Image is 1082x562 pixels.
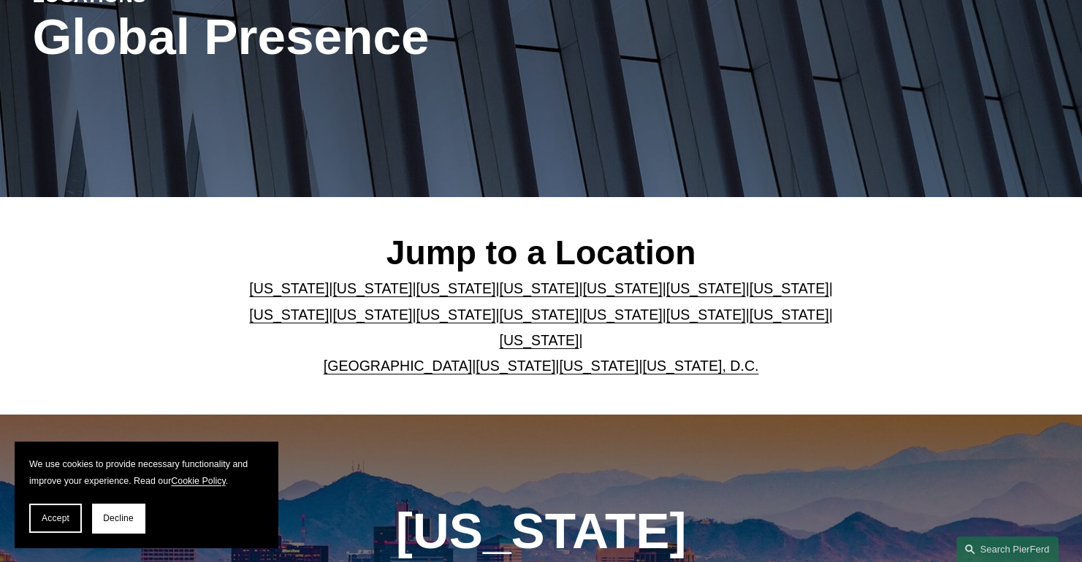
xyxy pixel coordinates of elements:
a: [US_STATE] [666,307,746,323]
p: | | | | | | | | | | | | | | | | | | [244,276,837,379]
a: [US_STATE] [499,280,579,296]
a: Cookie Policy [171,476,225,486]
a: [US_STATE] [332,280,412,296]
a: [US_STATE] [416,307,495,323]
h1: [US_STATE] [329,502,753,560]
a: [US_STATE] [249,307,329,323]
a: [US_STATE] [583,280,663,296]
button: Accept [29,504,82,533]
a: [US_STATE] [750,307,829,323]
a: [US_STATE] [249,280,329,296]
a: [US_STATE] [416,280,495,296]
button: Decline [92,504,145,533]
a: [US_STATE], D.C. [642,358,758,374]
a: [US_STATE] [666,280,746,296]
span: Decline [103,513,134,523]
a: [US_STATE] [476,358,555,374]
a: [US_STATE] [559,358,639,374]
a: [US_STATE] [750,280,829,296]
a: [US_STATE] [583,307,663,323]
span: Accept [42,513,69,523]
a: [US_STATE] [499,332,579,348]
h2: Jump to a Location [244,233,837,274]
a: [GEOGRAPHIC_DATA] [324,358,472,374]
h1: Global Presence [32,8,710,66]
a: [US_STATE] [332,307,412,323]
p: We use cookies to provide necessary functionality and improve your experience. Read our . [29,456,263,489]
section: Cookie banner [15,442,278,547]
a: Search this site [956,536,1059,562]
a: [US_STATE] [499,307,579,323]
